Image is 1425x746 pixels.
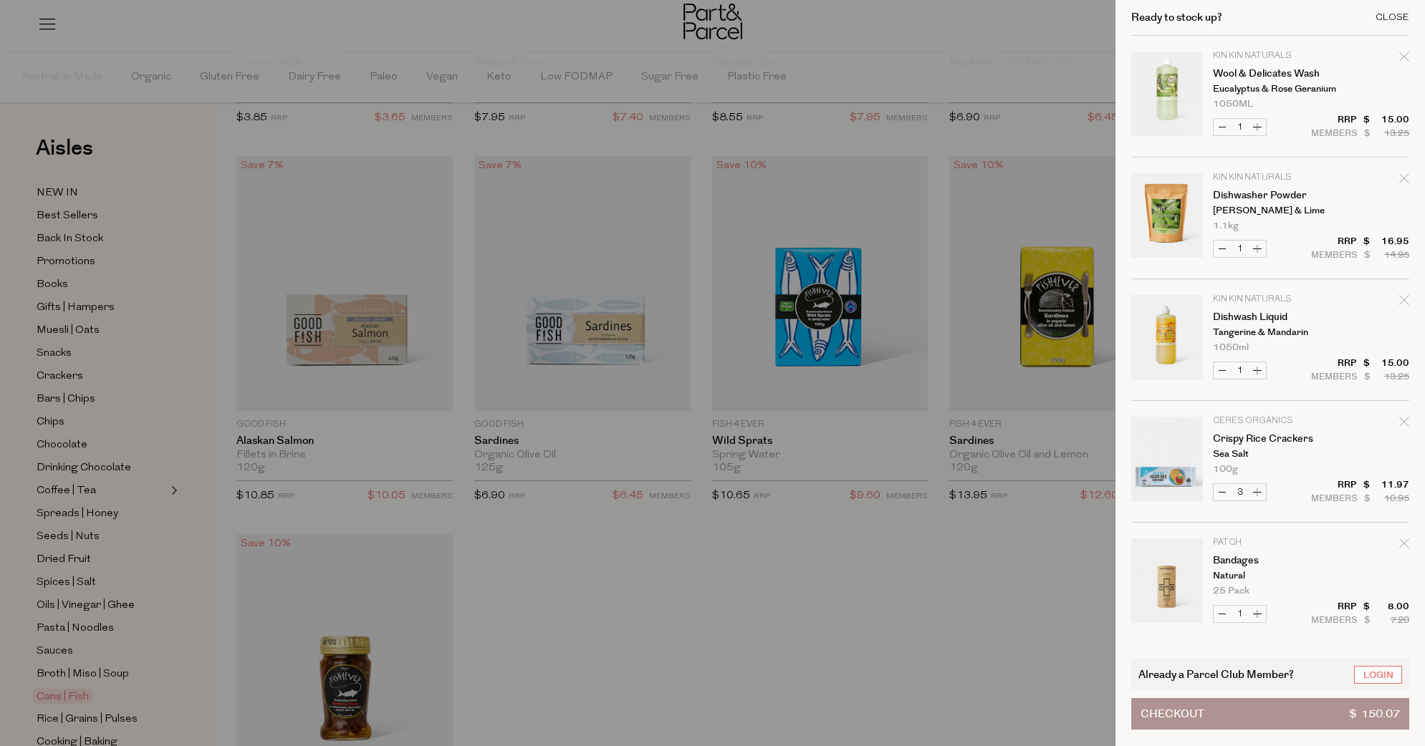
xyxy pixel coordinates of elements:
[1213,465,1238,474] span: 100g
[1354,666,1402,684] a: Login
[1231,119,1249,135] input: QTY Wool & Delicates Wash
[1213,586,1249,596] span: 25 pack
[1231,606,1249,622] input: QTY Bandages
[1399,536,1409,556] div: Remove Bandages
[1399,171,1409,190] div: Remove Dishwasher Powder
[1213,538,1324,547] p: Patch
[1399,293,1409,312] div: Remove Dishwash Liquid
[1131,698,1409,730] button: Checkout$ 150.07
[1213,173,1324,182] p: Kin Kin Naturals
[1213,328,1324,337] p: Tangerine & Mandarin
[1213,295,1324,304] p: Kin Kin Naturals
[1213,556,1324,566] a: Bandages
[1213,69,1324,79] a: Wool & Delicates Wash
[1213,312,1324,322] a: Dishwash Liquid
[1213,417,1324,425] p: Ceres Organics
[1231,241,1249,257] input: QTY Dishwasher Powder
[1213,206,1324,215] p: [PERSON_NAME] & Lime
[1231,484,1249,500] input: QTY Crispy Rice Crackers
[1231,362,1249,379] input: QTY Dishwash Liquid
[1138,666,1294,682] span: Already a Parcel Club Member?
[1213,571,1324,581] p: Natural
[1213,84,1324,94] p: Eucalyptus & Rose Geranium
[1213,190,1324,200] a: Dishwasher Powder
[1131,12,1222,23] h2: Ready to stock up?
[1399,49,1409,69] div: Remove Wool & Delicates Wash
[1213,434,1324,444] a: Crispy Rice Crackers
[1213,450,1324,459] p: Sea Salt
[1349,699,1400,729] span: $ 150.07
[1213,52,1324,60] p: Kin Kin Naturals
[1141,699,1204,729] span: Checkout
[1213,343,1249,352] span: 1050ml
[1213,221,1239,231] span: 1.1kg
[1376,13,1409,22] div: Close
[1399,415,1409,434] div: Remove Crispy Rice Crackers
[1213,100,1253,109] span: 1050ML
